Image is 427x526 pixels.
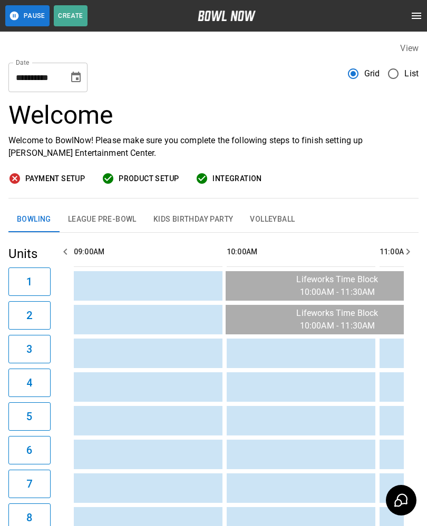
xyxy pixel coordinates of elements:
[25,172,85,185] span: Payment Setup
[60,207,145,232] button: League Pre-Bowl
[8,402,51,431] button: 5
[8,470,51,498] button: 7
[227,237,375,267] th: 10:00AM
[8,436,51,464] button: 6
[8,134,419,160] p: Welcome to BowlNow! Please make sure you complete the following steps to finish setting up [PERSO...
[26,273,32,290] h6: 1
[198,11,256,21] img: logo
[26,475,32,492] h6: 7
[406,5,427,26] button: open drawer
[8,335,51,363] button: 3
[26,408,32,425] h6: 5
[404,67,419,80] span: List
[364,67,380,80] span: Grid
[8,101,419,130] h3: Welcome
[26,374,32,391] h6: 4
[8,207,60,232] button: Bowling
[26,442,32,459] h6: 6
[8,369,51,397] button: 4
[119,172,179,185] span: Product Setup
[400,43,419,53] label: View
[74,237,222,267] th: 09:00AM
[54,5,88,26] button: Create
[26,307,32,324] h6: 2
[8,207,419,232] div: inventory tabs
[8,301,51,330] button: 2
[8,245,51,262] h5: Units
[65,67,86,88] button: Choose date, selected date is Sep 2, 2025
[26,341,32,358] h6: 3
[241,207,303,232] button: Volleyball
[5,5,50,26] button: Pause
[26,509,32,526] h6: 8
[145,207,242,232] button: Kids Birthday Party
[8,267,51,296] button: 1
[212,172,261,185] span: Integration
